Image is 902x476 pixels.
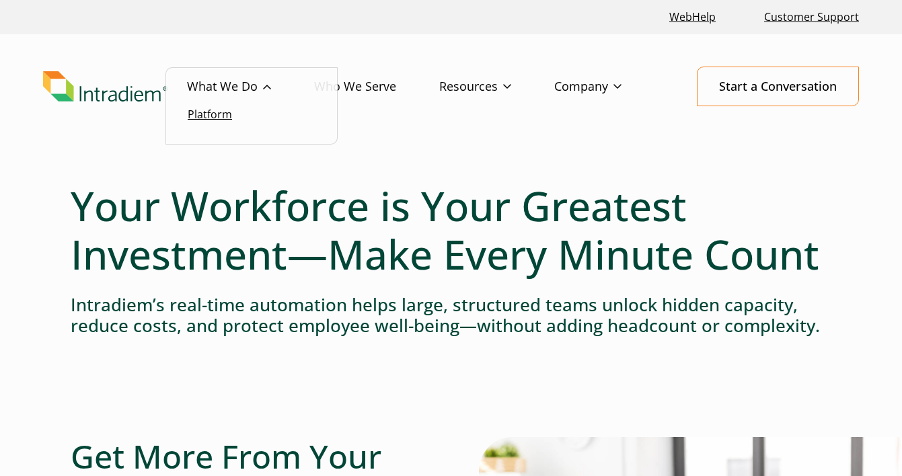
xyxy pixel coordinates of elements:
a: Who We Serve [314,67,439,106]
a: Company [554,67,665,106]
h1: Your Workforce is Your Greatest Investment—Make Every Minute Count [71,182,831,278]
img: Intradiem [43,71,168,102]
a: Customer Support [759,3,864,32]
a: What We Do [187,67,314,106]
a: Start a Conversation [697,67,859,106]
a: Link to homepage of Intradiem [43,71,187,102]
a: Link opens in a new window [664,3,721,32]
a: Platform [188,107,232,122]
h4: Intradiem’s real-time automation helps large, structured teams unlock hidden capacity, reduce cos... [71,294,831,336]
a: Resources [439,67,554,106]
